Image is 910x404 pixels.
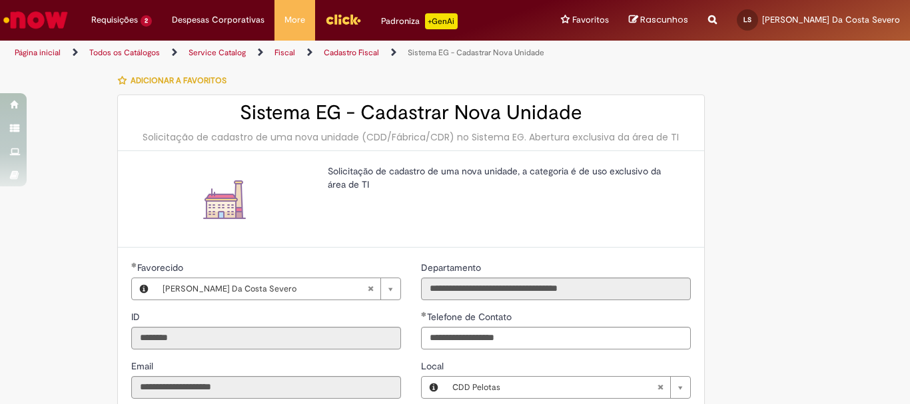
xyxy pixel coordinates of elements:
[156,278,400,300] a: [PERSON_NAME] Da Costa SeveroLimpar campo Favorecido
[408,47,544,58] a: Sistema EG - Cadastrar Nova Unidade
[421,261,484,274] label: Somente leitura - Departamento
[15,47,61,58] a: Página inicial
[131,130,691,144] div: Solicitação de cadastro de uma nova unidade (CDD/Fábrica/CDR) no Sistema EG. Abertura exclusiva d...
[421,327,691,349] input: Telefone de Contato
[131,310,143,323] label: Somente leitura - ID
[421,311,427,317] span: Obrigatório Preenchido
[284,13,305,27] span: More
[422,377,446,398] button: Local, Visualizar este registro CDD Pelotas
[1,7,70,33] img: ServiceNow
[452,377,657,398] span: CDD Pelotas
[132,278,156,300] button: Favorecido, Visualizar este registro Lara Bispo Da Costa Severo
[324,47,379,58] a: Cadastro Fiscal
[274,47,295,58] a: Fiscal
[131,311,143,323] span: Somente leitura - ID
[131,262,137,268] span: Obrigatório Preenchido
[163,278,367,300] span: [PERSON_NAME] Da Costa Severo
[572,13,609,27] span: Favoritos
[189,47,246,58] a: Service Catalog
[425,13,458,29] p: +GenAi
[381,13,458,29] div: Padroniza
[141,15,152,27] span: 2
[89,47,160,58] a: Todos os Catálogos
[203,178,246,220] img: Sistema EG - Cadastrar Nova Unidade
[762,14,900,25] span: [PERSON_NAME] Da Costa Severo
[117,67,234,95] button: Adicionar a Favoritos
[360,278,380,300] abbr: Limpar campo Favorecido
[131,75,227,86] span: Adicionar a Favoritos
[743,15,751,24] span: LS
[325,9,361,29] img: click_logo_yellow_360x200.png
[137,262,186,274] span: Necessários - Favorecido
[328,164,681,191] p: Solicitação de cadastro de uma nova unidade, a categoria é de uso exclusivo da área de TI
[131,359,156,373] label: Somente leitura - Email
[421,360,446,372] span: Local
[91,13,138,27] span: Requisições
[421,278,691,300] input: Departamento
[421,262,484,274] span: Somente leitura - Departamento
[629,14,688,27] a: Rascunhos
[10,41,597,65] ul: Trilhas de página
[446,377,690,398] a: CDD PelotasLimpar campo Local
[650,377,670,398] abbr: Limpar campo Local
[131,327,401,349] input: ID
[427,311,514,323] span: Telefone de Contato
[640,13,688,26] span: Rascunhos
[131,102,691,124] h2: Sistema EG - Cadastrar Nova Unidade
[131,376,401,399] input: Email
[172,13,264,27] span: Despesas Corporativas
[131,360,156,372] span: Somente leitura - Email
